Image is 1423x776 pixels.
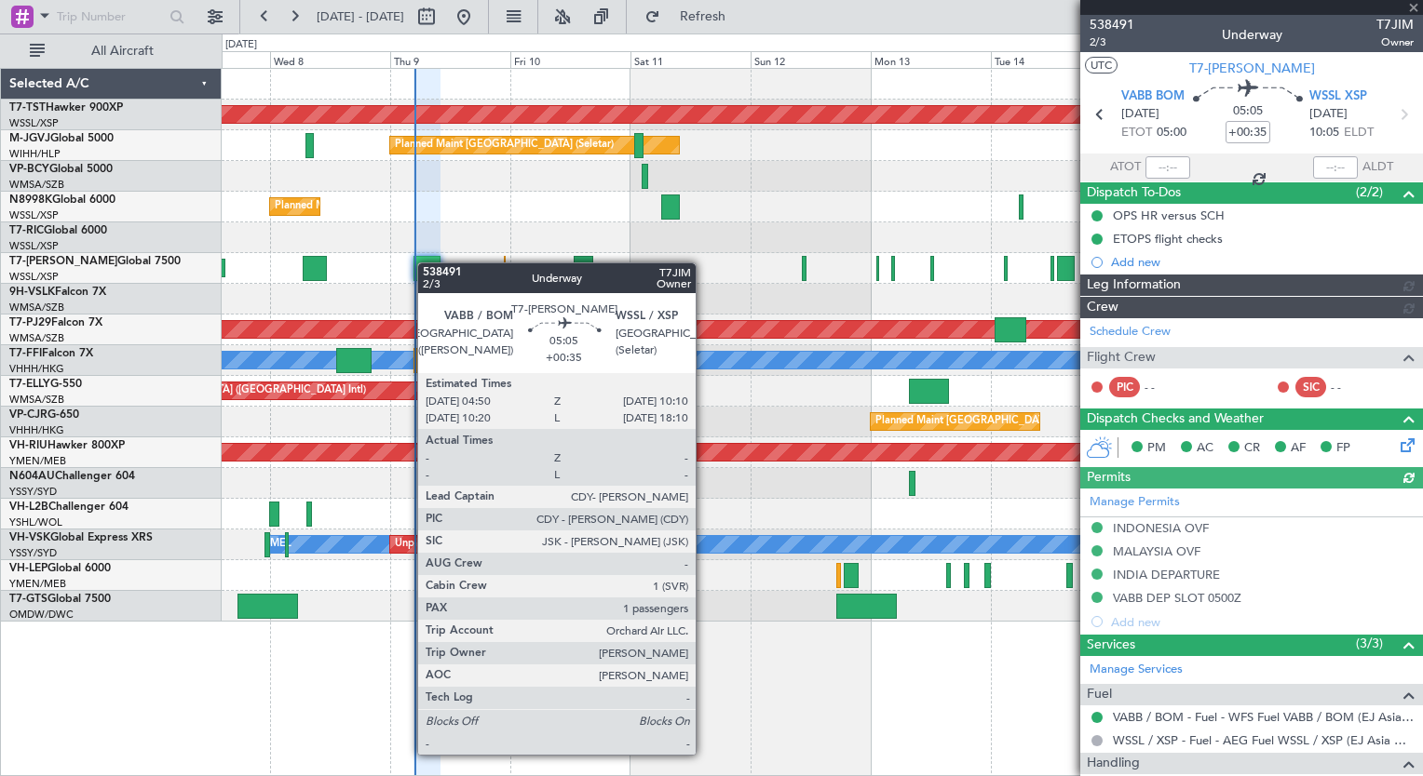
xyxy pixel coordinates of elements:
[1087,753,1140,774] span: Handling
[9,485,57,499] a: YSSY/SYD
[9,133,114,144] a: M-JGVJGlobal 5000
[9,147,61,161] a: WIHH/HLP
[9,440,47,451] span: VH-RIU
[1147,439,1166,458] span: PM
[751,51,871,68] div: Sun 12
[1233,102,1263,121] span: 05:05
[390,51,510,68] div: Thu 9
[395,530,624,558] div: Unplanned Maint Sydney ([PERSON_NAME] Intl)
[1356,182,1383,202] span: (2/2)
[1309,87,1367,106] span: WSSL XSP
[9,194,115,206] a: N8998KGlobal 6000
[9,471,135,482] a: N604AUChallenger 604
[9,208,59,222] a: WSSL/XSP
[9,471,55,482] span: N604AU
[225,37,257,53] div: [DATE]
[9,270,59,284] a: WSSL/XSP
[1197,439,1213,458] span: AC
[9,102,123,114] a: T7-TSTHawker 900XP
[9,225,107,236] a: T7-RICGlobal 6000
[1087,684,1112,705] span: Fuel
[1344,124,1374,142] span: ELDT
[1157,124,1186,142] span: 05:00
[510,51,630,68] div: Fri 10
[1090,661,1183,679] a: Manage Services
[1376,34,1414,50] span: Owner
[1356,634,1383,653] span: (3/3)
[1111,254,1414,270] div: Add new
[875,408,1186,435] div: Planned Maint [GEOGRAPHIC_DATA] ([GEOGRAPHIC_DATA] Intl)
[9,594,47,605] span: T7-GTS
[9,454,66,468] a: YMEN/MEB
[57,3,164,31] input: Trip Number
[9,563,111,574] a: VH-LEPGlobal 6000
[9,102,46,114] span: T7-TST
[9,348,93,359] a: T7-FFIFalcon 7X
[9,317,51,328] span: T7-PJ29
[871,51,991,68] div: Mon 13
[9,164,113,175] a: VP-BCYGlobal 5000
[9,379,82,390] a: T7-ELLYG-550
[9,608,74,622] a: OMDW/DWC
[1113,231,1223,247] div: ETOPS flight checks
[317,8,404,25] span: [DATE] - [DATE]
[9,331,64,345] a: WMSA/SZB
[9,362,64,376] a: VHHH/HKG
[1090,15,1134,34] span: 538491
[1087,635,1135,656] span: Services
[9,577,66,591] a: YMEN/MEB
[9,301,64,314] a: WMSA/SZB
[270,51,390,68] div: Wed 8
[1244,439,1260,458] span: CR
[1087,182,1181,204] span: Dispatch To-Dos
[1362,158,1393,177] span: ALDT
[9,287,55,298] span: 9H-VSLK
[636,2,748,32] button: Refresh
[9,393,64,407] a: WMSA/SZB
[9,348,42,359] span: T7-FFI
[1113,207,1225,223] div: OPS HR versus SCH
[48,45,197,58] span: All Aircraft
[9,532,50,543] span: VH-VSK
[1336,439,1350,458] span: FP
[9,317,102,328] a: T7-PJ29Falcon 7X
[9,502,48,513] span: VH-L2B
[270,530,291,558] div: MEL
[1291,439,1306,458] span: AF
[9,379,50,390] span: T7-ELLY
[9,546,57,560] a: YSSY/SYD
[1110,158,1141,177] span: ATOT
[1309,105,1348,124] span: [DATE]
[9,133,50,144] span: M-JGVJ
[9,225,44,236] span: T7-RIC
[664,10,742,23] span: Refresh
[1121,105,1159,124] span: [DATE]
[1309,124,1339,142] span: 10:05
[1222,25,1282,45] div: Underway
[9,594,111,605] a: T7-GTSGlobal 7500
[9,164,49,175] span: VP-BCY
[991,51,1111,68] div: Tue 14
[9,287,106,298] a: 9H-VSLKFalcon 7X
[9,256,181,267] a: T7-[PERSON_NAME]Global 7500
[9,423,64,437] a: VHHH/HKG
[9,409,47,421] span: VP-CJR
[1121,124,1152,142] span: ETOT
[1121,87,1185,106] span: VABB BOM
[1376,15,1414,34] span: T7JIM
[1113,732,1414,748] a: WSSL / XSP - Fuel - AEG Fuel WSSL / XSP (EJ Asia Only)
[1087,408,1264,430] span: Dispatch Checks and Weather
[9,409,79,421] a: VP-CJRG-650
[9,239,59,253] a: WSSL/XSP
[395,131,614,159] div: Planned Maint [GEOGRAPHIC_DATA] (Seletar)
[9,532,153,543] a: VH-VSKGlobal Express XRS
[9,502,129,513] a: VH-L2BChallenger 604
[9,563,47,574] span: VH-LEP
[9,256,117,267] span: T7-[PERSON_NAME]
[9,116,59,130] a: WSSL/XSP
[1189,59,1315,78] span: T7-[PERSON_NAME]
[9,178,64,192] a: WMSA/SZB
[1090,34,1134,50] span: 2/3
[20,36,202,66] button: All Aircraft
[275,193,494,221] div: Planned Maint [GEOGRAPHIC_DATA] (Seletar)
